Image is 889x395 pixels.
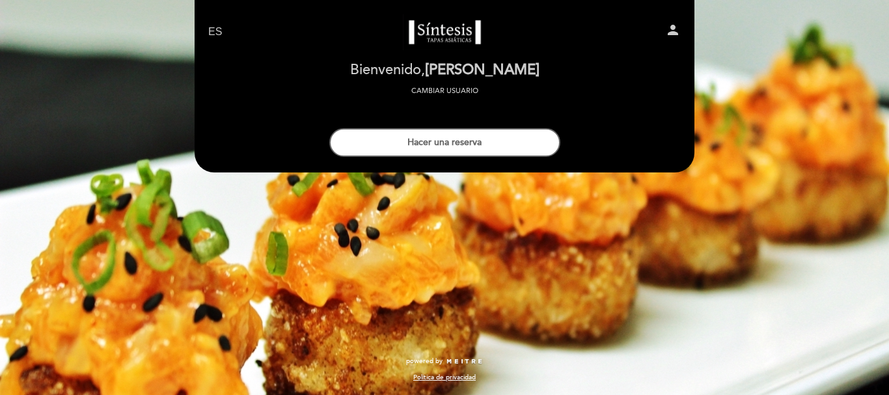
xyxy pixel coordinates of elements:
[665,22,681,38] i: person
[350,62,540,78] h2: Bienvenido,
[406,357,443,366] span: powered by
[413,373,476,382] a: Política de privacidad
[665,22,681,42] button: person
[407,85,482,97] button: Cambiar usuario
[425,61,540,79] span: [PERSON_NAME]
[406,357,483,366] a: powered by
[329,128,560,157] button: Hacer una reserva
[446,359,483,365] img: MEITRE
[363,14,526,50] a: Síntesis Tapas Asiáticas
